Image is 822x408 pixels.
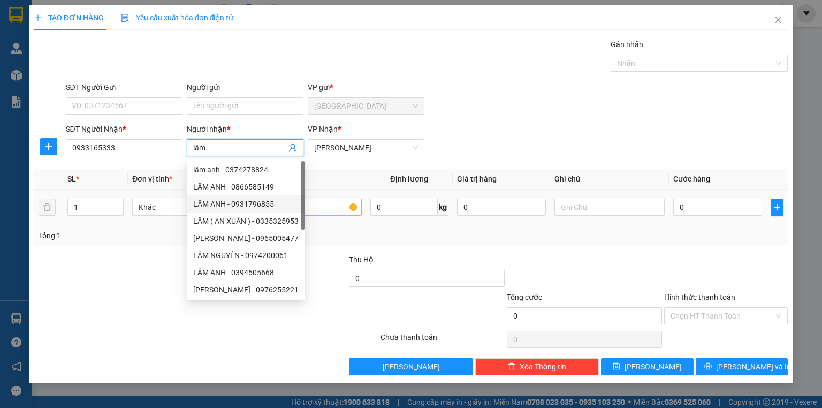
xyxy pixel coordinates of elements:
[508,362,515,371] span: delete
[349,255,374,264] span: Thu Hộ
[187,230,305,247] div: LÂM NGUYỄN - 0965005477
[520,361,566,373] span: Xóa Thông tin
[66,81,182,93] div: SĐT Người Gửi
[771,203,783,211] span: plus
[193,164,299,176] div: lâm anh - 0374278824
[554,199,665,216] input: Ghi Chú
[132,175,172,183] span: Đơn vị tính
[66,123,182,135] div: SĐT Người Nhận
[774,16,782,24] span: close
[611,40,643,49] label: Gán nhãn
[187,161,305,178] div: lâm anh - 0374278824
[379,331,505,350] div: Chưa thanh toán
[193,284,299,296] div: [PERSON_NAME] - 0976255221
[4,39,156,65] p: VP [GEOGRAPHIC_DATA]:
[193,267,299,278] div: LÂM ANH - 0394505668
[187,264,305,281] div: LÂM ANH - 0394505668
[308,81,424,93] div: VP gửi
[383,361,440,373] span: [PERSON_NAME]
[187,281,305,298] div: LÂM THẮNG - 0976255221
[187,178,305,195] div: LÂM ANH - 0866585149
[252,199,362,216] input: VD: Bàn, Ghế
[187,213,305,230] div: LÂM ( AN XUÂN ) - 0335325953
[507,293,542,301] span: Tổng cước
[193,198,299,210] div: LÂM ANH - 0931796855
[625,361,682,373] span: [PERSON_NAME]
[67,175,76,183] span: SL
[390,175,428,183] span: Định lượng
[193,232,299,244] div: [PERSON_NAME] - 0965005477
[763,5,793,35] button: Close
[29,4,131,25] strong: NHƯ QUỲNH
[193,215,299,227] div: LÂM ( AN XUÂN ) - 0335325953
[601,358,694,375] button: save[PERSON_NAME]
[613,362,620,371] span: save
[193,181,299,193] div: LÂM ANH - 0866585149
[187,123,303,135] div: Người nhận
[34,14,42,21] span: plus
[187,195,305,213] div: LÂM ANH - 0931796855
[288,143,297,152] span: user-add
[40,138,57,155] button: plus
[475,358,599,375] button: deleteXóa Thông tin
[673,175,710,183] span: Cước hàng
[34,13,104,22] span: TẠO ĐƠN HÀNG
[550,169,669,190] th: Ghi chú
[308,125,338,133] span: VP Nhận
[39,230,318,241] div: Tổng: 1
[704,362,712,371] span: printer
[349,358,473,375] button: [PERSON_NAME]
[4,40,155,65] strong: 342 [PERSON_NAME], P1, Q10, TP.HCM - 0931 556 979
[457,175,497,183] span: Giá trị hàng
[121,13,234,22] span: Yêu cầu xuất hóa đơn điện tử
[771,199,783,216] button: plus
[4,66,83,77] span: VP [PERSON_NAME]:
[438,199,448,216] span: kg
[39,199,56,216] button: delete
[314,98,418,114] span: Sài Gòn
[716,361,791,373] span: [PERSON_NAME] và In
[187,81,303,93] div: Người gửi
[314,140,418,156] span: Phan Rang
[664,293,735,301] label: Hình thức thanh toán
[139,199,236,215] span: Khác
[41,142,57,151] span: plus
[187,247,305,264] div: LÂM NGUYÊN - 0974200061
[121,14,130,22] img: icon
[193,250,299,261] div: LÂM NGUYÊN - 0974200061
[696,358,788,375] button: printer[PERSON_NAME] và In
[457,199,546,216] input: 0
